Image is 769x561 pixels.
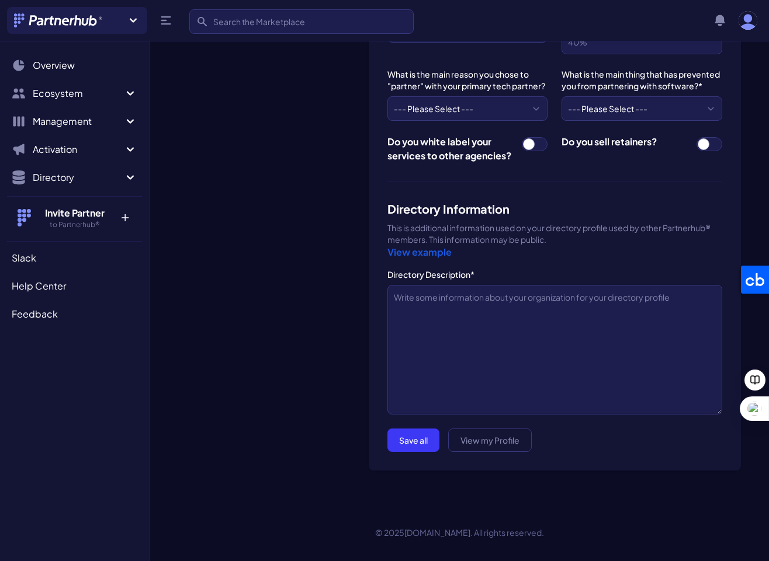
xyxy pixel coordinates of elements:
label: What is the main reason you chose to "partner" with your primary tech partner? [387,68,548,92]
a: Help Center [7,274,142,298]
a: Overview [7,54,142,77]
span: Help Center [12,279,66,293]
input: Search the Marketplace [189,9,414,34]
p: + [112,206,137,225]
button: Management [7,110,142,133]
div: Do you white label your services to other agencies? [387,135,515,163]
label: What is the main thing that has prevented you from partnering with software?* [562,68,722,92]
span: Directory [33,170,123,184]
h5: to Partnerhub® [37,220,112,229]
p: © 2025 . All rights reserved. [150,527,769,538]
span: Ecosystem [33,86,123,100]
p: This is additional information used on your directory profile used by other Partnerhub® members. ... [387,222,722,259]
button: Ecosystem [7,82,142,105]
span: Overview [33,58,75,72]
a: [DOMAIN_NAME] [404,527,470,538]
a: Feedback [7,302,142,326]
h4: Invite Partner [37,206,112,220]
img: Partnerhub® Logo [14,13,103,27]
span: Management [33,114,123,128]
a: View my Profile [448,428,532,452]
button: Save all [387,428,439,452]
div: Do you sell retainers? [562,135,690,149]
span: Slack [12,251,36,265]
a: Slack [7,246,142,270]
a: View example [387,246,452,258]
input: 40% [562,30,722,54]
button: Invite Partner to Partnerhub® + [7,196,142,239]
span: Feedback [12,307,58,321]
img: user photo [739,11,757,30]
button: Directory [7,166,142,189]
span: Activation [33,142,123,156]
button: Activation [7,138,142,161]
h3: Directory Information [387,201,722,217]
label: Directory Description* [387,269,722,280]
